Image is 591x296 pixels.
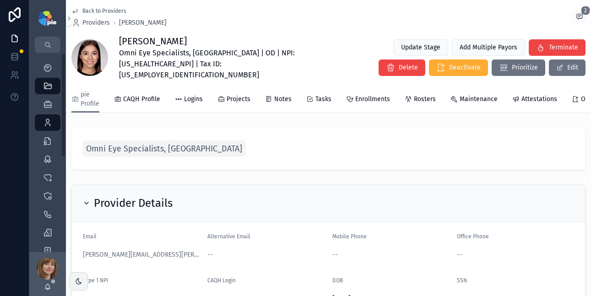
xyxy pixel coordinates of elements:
span: CAQH Profile [123,95,160,104]
button: Add Multiple Payors [452,39,525,56]
button: Prioritize [492,59,545,76]
span: -- [332,250,338,259]
div: scrollable content [29,53,66,252]
a: Notes [265,91,292,109]
a: [PERSON_NAME] [119,18,167,27]
span: Type 1 NPI [83,277,108,284]
a: Logins [175,91,203,109]
span: Notes [274,95,292,104]
a: Enrollments [346,91,390,109]
span: Omni Eye Specialists, [GEOGRAPHIC_DATA] [86,142,242,155]
span: Providers [82,18,110,27]
a: pie Profile [71,86,99,113]
h2: Provider Details [94,196,173,210]
span: Tasks [315,95,331,104]
img: App logo [38,11,56,26]
a: CAQH Profile [114,91,160,109]
button: 2 [574,11,586,23]
span: pie Profile [81,90,99,108]
span: Rosters [414,95,436,104]
span: Deactivate [449,63,481,72]
a: Back to Providers [71,7,126,15]
span: Mobile Phone [332,233,367,240]
button: Deactivate [429,59,488,76]
span: Add Multiple Payors [460,43,517,52]
span: Alternative Email [207,233,250,240]
button: Edit [549,59,586,76]
a: [PERSON_NAME][EMAIL_ADDRESS][PERSON_NAME][DOMAIN_NAME] [83,250,200,259]
button: Update Stage [393,39,448,56]
a: Tasks [306,91,331,109]
span: -- [457,250,462,259]
a: Rosters [405,91,436,109]
a: Attestations [512,91,557,109]
span: -- [207,250,213,259]
span: Delete [399,63,418,72]
span: Logins [184,95,203,104]
span: SSN [457,277,467,284]
span: Maintenance [460,95,498,104]
a: Projects [217,91,250,109]
span: Omni Eye Specialists, [GEOGRAPHIC_DATA] | OD | NPI: [US_HEALTHCARE_NPI] | Tax ID: [US_EMPLOYER_ID... [119,48,354,81]
button: Delete [379,59,425,76]
span: Update Stage [401,43,440,52]
span: Enrollments [355,95,390,104]
span: CAQH Login [207,277,236,284]
a: Providers [71,18,110,27]
span: DOB [332,277,343,284]
span: 2 [581,6,590,15]
span: Email [83,233,97,240]
a: Maintenance [450,91,498,109]
span: Terminate [549,43,578,52]
span: Projects [227,95,250,104]
span: Prioritize [512,63,538,72]
h1: [PERSON_NAME] [119,35,354,48]
span: Attestations [521,95,557,104]
button: Terminate [529,39,586,56]
a: Omni Eye Specialists, [GEOGRAPHIC_DATA] [82,140,246,157]
span: Back to Providers [82,7,126,15]
span: Office Phone [457,233,489,240]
